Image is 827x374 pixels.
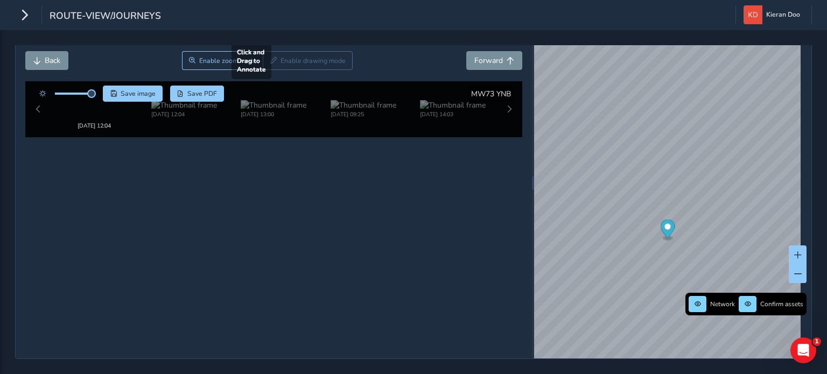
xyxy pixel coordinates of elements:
button: PDF [170,86,225,102]
div: [DATE] 09:25 [331,108,396,116]
iframe: Intercom live chat [790,337,816,363]
img: Thumbnail frame [241,97,306,108]
span: Save PDF [187,89,217,98]
button: Zoom [182,51,263,70]
div: Map marker [660,220,675,242]
span: Back [45,55,60,66]
span: MW73 YNB [471,89,511,99]
button: Back [25,51,68,70]
div: [DATE] 12:04 [61,108,127,116]
button: Save [103,86,163,102]
img: diamond-layout [744,5,762,24]
div: [DATE] 12:04 [151,108,217,116]
span: Confirm assets [760,300,803,308]
span: Kieran Doo [766,5,800,24]
span: Forward [474,55,503,66]
span: Enable zoom mode [199,57,256,65]
button: Kieran Doo [744,5,804,24]
span: Save image [121,89,156,98]
span: 1 [812,337,821,346]
img: Thumbnail frame [331,97,396,108]
div: [DATE] 13:00 [241,108,306,116]
button: Forward [466,51,522,70]
span: route-view/journeys [50,9,161,24]
span: Network [710,300,735,308]
div: [DATE] 14:03 [420,108,486,116]
img: Thumbnail frame [420,97,486,108]
img: Thumbnail frame [151,97,217,108]
img: Thumbnail frame [61,97,127,108]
